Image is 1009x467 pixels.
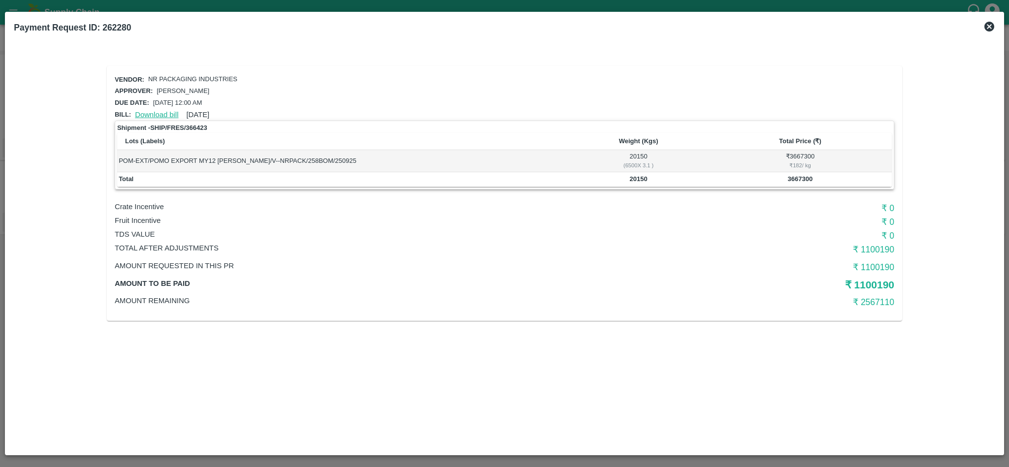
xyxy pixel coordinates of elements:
[135,111,178,119] a: Download bill
[568,150,708,172] td: 20150
[115,111,131,118] span: Bill:
[115,76,144,83] span: Vendor:
[634,278,894,292] h5: ₹ 1100190
[117,123,207,133] strong: Shipment - SHIP/FRES/366423
[115,295,634,306] p: Amount Remaining
[619,137,658,145] b: Weight (Kgs)
[709,150,892,172] td: ₹ 3667300
[634,215,894,229] h6: ₹ 0
[779,137,821,145] b: Total Price (₹)
[115,229,634,240] p: TDS VALUE
[157,87,209,96] p: [PERSON_NAME]
[119,175,133,183] b: Total
[148,75,237,84] p: NR PACKAGING INDUSTRIES
[125,137,165,145] b: Lots (Labels)
[115,87,153,94] span: Approver:
[117,150,568,172] td: POM-EXT/POMO EXPORT MY12 [PERSON_NAME]/V--NRPACK/258BOM/250925
[115,243,634,253] p: Total After adjustments
[14,23,131,32] b: Payment Request ID: 262280
[634,295,894,309] h6: ₹ 2567110
[710,161,890,170] div: ₹ 182 / kg
[634,201,894,215] h6: ₹ 0
[634,260,894,274] h6: ₹ 1100190
[115,278,634,289] p: Amount to be paid
[630,175,648,183] b: 20150
[186,111,209,119] span: [DATE]
[570,161,707,170] div: ( 6500 X 3.1 )
[153,98,202,108] p: [DATE] 12:00 AM
[115,99,149,106] span: Due date:
[115,215,634,226] p: Fruit Incentive
[788,175,813,183] b: 3667300
[115,260,634,271] p: Amount Requested in this PR
[634,243,894,256] h6: ₹ 1100190
[115,201,634,212] p: Crate Incentive
[634,229,894,243] h6: ₹ 0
